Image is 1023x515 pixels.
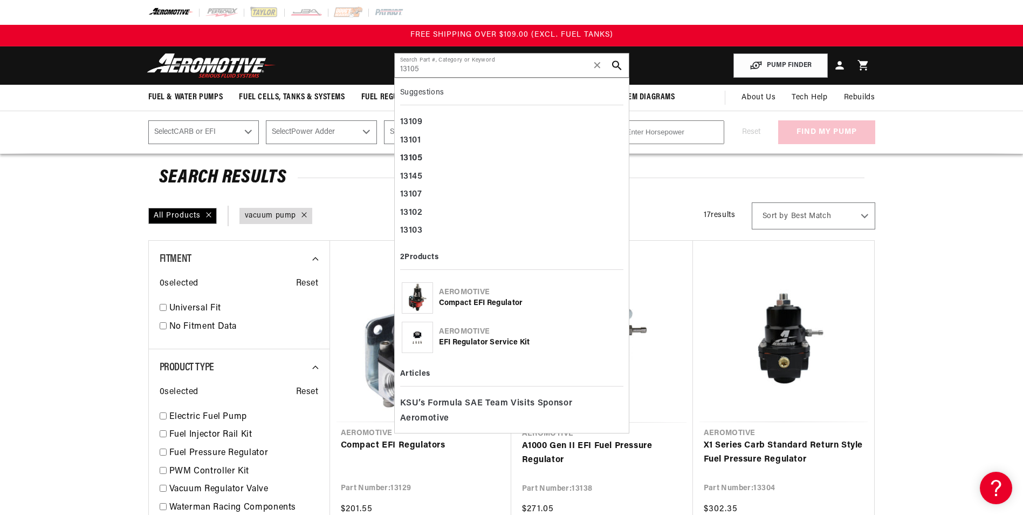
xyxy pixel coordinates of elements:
a: Vacuum Regulator Valve [169,483,319,497]
span: Rebuilds [844,92,875,104]
div: 13103 [400,222,623,240]
select: CARB or EFI [148,120,259,144]
span: Fuel Cells, Tanks & Systems [239,92,345,103]
span: Fuel Regulators [361,92,424,103]
span: ✕ [593,57,602,74]
span: KSU’s Formula SAE Team Visits Sponsor Aeromotive [400,396,620,426]
summary: Rebuilds [836,85,883,111]
span: Reset [296,385,319,399]
div: Aeromotive [439,287,622,298]
div: 13109 [400,113,623,132]
summary: System Diagrams [603,85,683,110]
a: Fuel Injector Rail Kit [169,428,319,442]
summary: Tech Help [784,85,835,111]
a: Compact EFI Regulators [341,439,500,453]
select: Sort by [752,202,875,229]
b: 2 Products [400,253,439,261]
div: Suggestions [400,84,623,105]
select: Fuel [384,120,495,144]
img: Aeromotive [144,53,279,78]
a: PWM Controller Kit [169,465,319,479]
div: 13102 [400,204,623,222]
div: 13145 [400,168,623,186]
div: EFI Regulator Service Kit [439,337,622,348]
a: About Us [733,85,784,111]
span: 0 selected [160,385,198,399]
span: 17 results [704,211,735,219]
img: Compact EFI Regulator [406,283,429,313]
div: All Products [148,208,217,224]
span: About Us [741,93,775,101]
span: Fuel & Water Pumps [148,92,223,103]
button: search button [605,53,629,77]
a: Waterman Racing Components [169,501,319,515]
a: Universal Fit [169,302,319,316]
a: A1000 Gen II EFI Fuel Pressure Regulator [522,439,682,467]
summary: Fuel Regulators [353,85,432,110]
input: Enter Horsepower [620,120,724,144]
a: X1 Series Carb Standard Return Style Fuel Pressure Regulator [704,439,863,466]
button: PUMP FINDER [733,53,828,78]
span: Sort by [763,211,788,222]
div: 13101 [400,132,623,150]
b: 13105 [400,154,423,162]
h2: Search Results [159,170,864,187]
span: 0 selected [160,277,198,291]
div: Compact EFI Regulator [439,298,622,309]
span: FREE SHIPPING OVER $109.00 (EXCL. FUEL TANKS) [410,31,613,39]
summary: Fuel & Water Pumps [140,85,231,110]
span: Fitment [160,254,191,265]
span: Tech Help [792,92,827,104]
div: 13107 [400,186,623,204]
span: System Diagrams [612,92,675,103]
a: vacuum pump [245,210,297,222]
a: Electric Fuel Pump [169,410,319,424]
a: Fuel Pressure Regulator [169,446,319,460]
img: EFI Regulator Service Kit [402,327,432,348]
a: No Fitment Data [169,320,319,334]
span: Product Type [160,362,214,373]
summary: Fuel Cells, Tanks & Systems [231,85,353,110]
select: Power Adder [266,120,377,144]
b: Articles [400,370,430,378]
span: Reset [296,277,319,291]
div: Aeromotive [439,327,622,337]
input: Search by Part Number, Category or Keyword [395,53,629,77]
